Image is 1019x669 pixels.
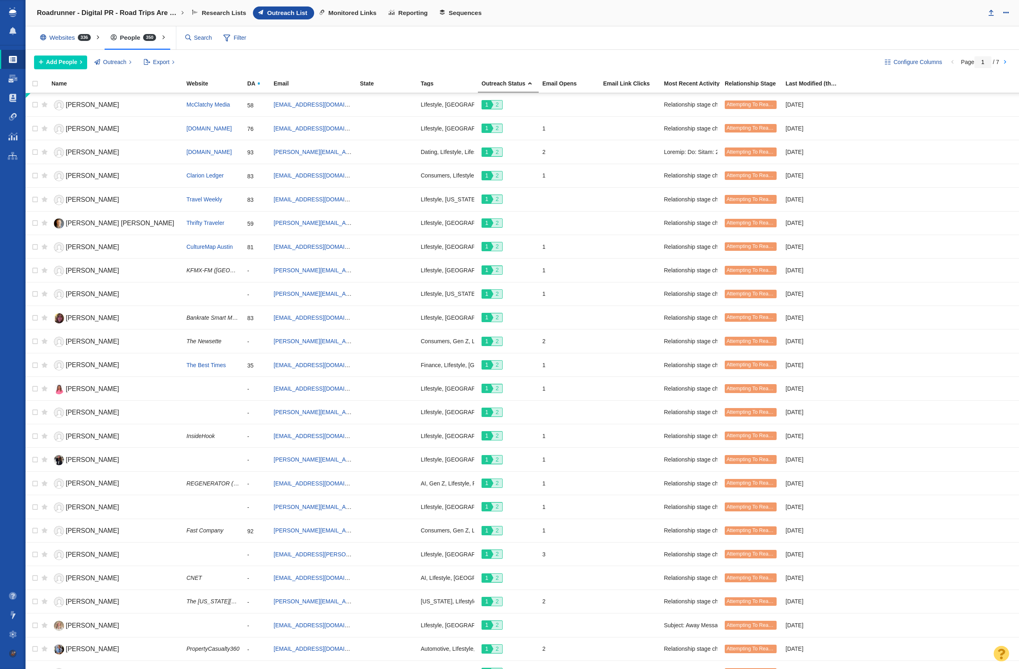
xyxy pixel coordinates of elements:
[726,149,788,155] span: Attempting To Reach (1 try)
[247,545,249,558] div: -
[66,338,119,345] span: [PERSON_NAME]
[421,527,522,534] span: Consumers, Gen Z, LIfestyle, PR, Travel
[247,81,255,86] span: DA
[726,598,788,604] span: Attempting To Reach (1 try)
[274,220,416,226] a: [PERSON_NAME][EMAIL_ADDRESS][DOMAIN_NAME]
[786,593,839,610] div: [DATE]
[664,196,823,203] span: Relationship stage changed to: Attempting To Reach, 1 Attempt
[421,196,574,203] span: LIfestyle, New York, PR, Travel, travel
[542,285,596,303] div: 1
[51,524,179,538] a: [PERSON_NAME]
[893,58,942,66] span: Configure Columns
[186,196,222,203] span: Travel Weekly
[247,214,254,227] div: 59
[66,220,174,227] span: [PERSON_NAME] [PERSON_NAME]
[78,34,91,41] span: 336
[66,314,119,321] span: [PERSON_NAME]
[247,522,254,535] div: 92
[726,575,788,581] span: Attempting To Reach (1 try)
[274,196,370,203] a: [EMAIL_ADDRESS][DOMAIN_NAME]
[786,356,839,374] div: [DATE]
[664,314,823,321] span: Relationship stage changed to: Attempting To Reach, 1 Attempt
[421,148,515,156] span: Dating, LIfestyle, Lifestyle, PR, Travel
[274,244,370,250] a: [EMAIL_ADDRESS][DOMAIN_NAME]
[961,59,999,65] span: Page / 7
[274,433,370,439] a: [EMAIL_ADDRESS][DOMAIN_NAME]
[786,190,839,208] div: [DATE]
[274,456,463,463] a: [PERSON_NAME][EMAIL_ADDRESS][PERSON_NAME][DOMAIN_NAME]
[51,477,179,491] a: [PERSON_NAME]
[664,432,823,440] span: Relationship stage changed to: Attempting To Reach, 1 Attempt
[187,6,253,19] a: Research Lists
[664,598,823,605] span: Relationship stage changed to: Attempting To Reach, 1 Attempt
[274,81,359,86] div: Email
[542,143,596,160] div: 2
[542,332,596,350] div: 2
[66,125,119,132] span: [PERSON_NAME]
[274,480,370,487] a: [EMAIL_ADDRESS][DOMAIN_NAME]
[421,101,591,108] span: LIfestyle, PR, Travel, travel, Vacation, Wellness
[421,338,522,345] span: Consumers, Gen Z, LIfestyle, PR, Travel
[139,56,179,69] button: Export
[247,261,249,274] div: -
[186,575,202,581] span: CNET
[421,81,481,86] div: Tags
[482,81,542,86] div: Outreach Status
[186,172,224,179] a: Clarion Ledger
[66,622,119,629] span: [PERSON_NAME]
[726,244,788,249] span: Attempting To Reach (1 try)
[664,290,823,297] span: Relationship stage changed to: Attempting To Reach, 1 Attempt
[398,9,428,17] span: Reporting
[247,309,254,322] div: 83
[421,622,565,629] span: LIfestyle, PR, Travel, travel, Vacation
[726,173,788,178] span: Attempting To Reach (1 try)
[421,456,540,463] span: LIfestyle, PR, Travel, travel
[66,385,119,392] span: [PERSON_NAME]
[664,385,823,392] span: Relationship stage changed to: Attempting To Reach, 1 Attempt
[421,290,574,297] span: LIfestyle, Maine, PR, Travel, travel
[274,314,370,321] a: [EMAIL_ADDRESS][DOMAIN_NAME]
[274,598,463,605] a: [PERSON_NAME][EMAIL_ADDRESS][PERSON_NAME][DOMAIN_NAME]
[51,571,179,586] a: [PERSON_NAME]
[664,574,823,581] span: Relationship stage changed to: Attempting To Reach, 1 Attempt
[186,244,233,250] span: CultureMap Austin
[186,220,224,226] span: Thrifty Traveler
[721,471,782,495] td: Attempting To Reach (1 try)
[542,427,596,445] div: 1
[721,424,782,448] td: Attempting To Reach (1 try)
[721,164,782,187] td: Attempting To Reach (1 try)
[786,120,839,137] div: [DATE]
[9,650,17,658] img: 6834d3ee73015a2022ce0a1cf1320691
[202,9,246,17] span: Research Lists
[51,145,179,160] a: [PERSON_NAME]
[726,551,788,557] span: Attempting To Reach (1 try)
[421,314,523,321] span: LIfestyle, PR, Travel
[51,548,179,562] a: [PERSON_NAME]
[186,362,226,368] a: The Best Times
[37,9,179,17] h4: Roadrunner - Digital PR - Road Trips Are Back: The Summer 2025 American Vacation
[786,81,846,88] a: Last Modified (this project)
[786,474,839,492] div: [DATE]
[786,261,839,279] div: [DATE]
[421,574,548,581] span: AI, LIfestyle, PR, Travel, travel
[421,385,540,392] span: LIfestyle, PR, Travel, travel
[51,382,179,396] a: [PERSON_NAME]
[153,58,169,66] span: Export
[66,645,119,652] span: [PERSON_NAME]
[542,451,596,468] div: 1
[274,551,416,558] a: [EMAIL_ADDRESS][PERSON_NAME][DOMAIN_NAME]
[721,566,782,590] td: Attempting To Reach (1 try)
[786,498,839,515] div: [DATE]
[274,81,359,88] a: Email
[51,287,179,301] a: [PERSON_NAME]
[66,101,119,108] span: [PERSON_NAME]
[726,220,788,226] span: Attempting To Reach (1 try)
[186,101,230,108] a: McClatchy Media
[664,408,823,416] span: Relationship stage changed to: Attempting To Reach, 1 Attempt
[664,172,770,179] span: Relationship stage changed to: Scheduled
[721,282,782,306] td: Attempting To Reach (1 try)
[542,498,596,515] div: 1
[360,81,420,88] a: State
[51,264,179,278] a: [PERSON_NAME]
